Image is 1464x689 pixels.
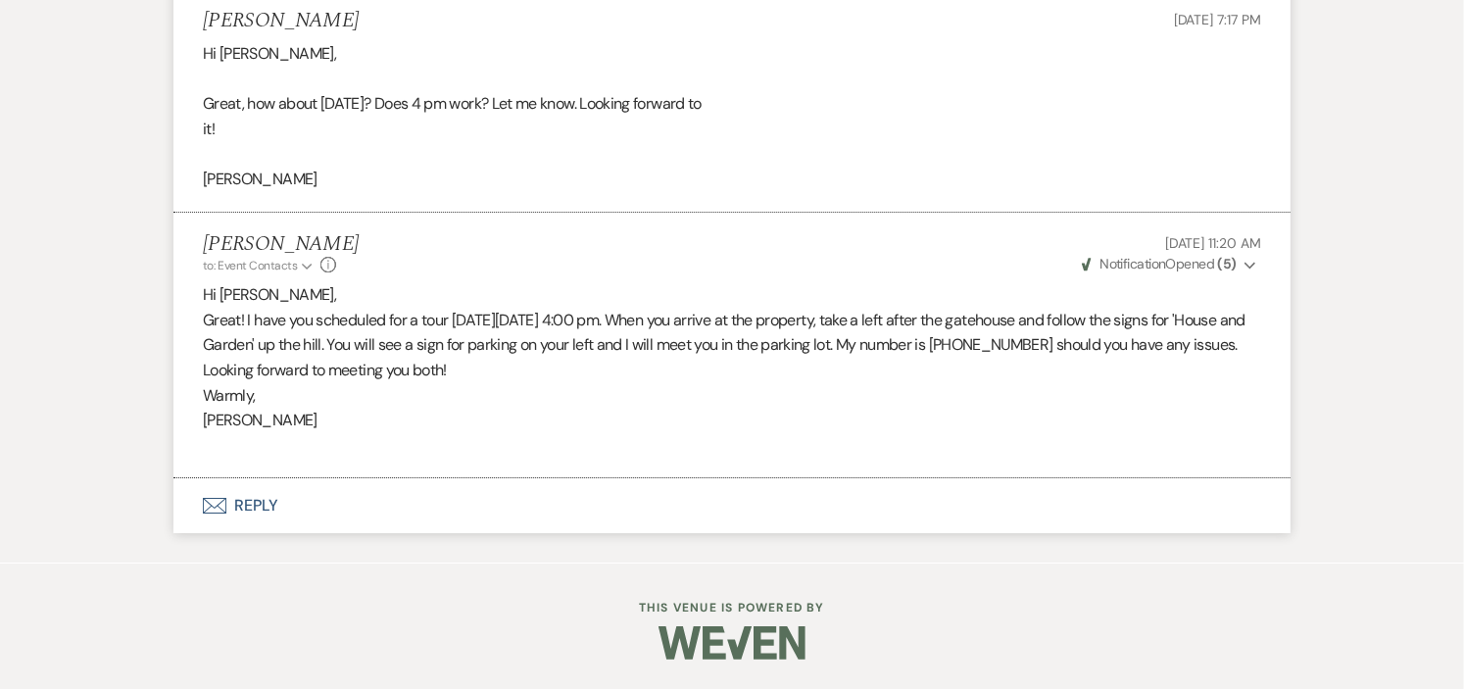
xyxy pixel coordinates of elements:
img: Weven Logo [659,609,805,677]
span: Opened [1082,255,1237,272]
p: Great! I have you scheduled for a tour [DATE][DATE] 4:00 pm. When you arrive at the property, tak... [203,308,1261,383]
span: Notification [1099,255,1165,272]
div: Hi [PERSON_NAME], Great, how about [DATE]? Does 4 pm work? Let me know. Looking forward to it! [P... [203,41,1261,192]
button: to: Event Contacts [203,257,316,274]
h5: [PERSON_NAME] [203,9,359,33]
p: Hi [PERSON_NAME], [203,282,1261,308]
button: Reply [173,478,1291,533]
strong: ( 5 ) [1218,255,1237,272]
p: Warmly, [203,383,1261,409]
p: [PERSON_NAME] [203,408,1261,433]
span: to: Event Contacts [203,258,297,273]
span: [DATE] 7:17 PM [1174,11,1261,28]
button: NotificationOpened (5) [1079,254,1261,274]
h5: [PERSON_NAME] [203,232,359,257]
span: [DATE] 11:20 AM [1165,234,1261,252]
